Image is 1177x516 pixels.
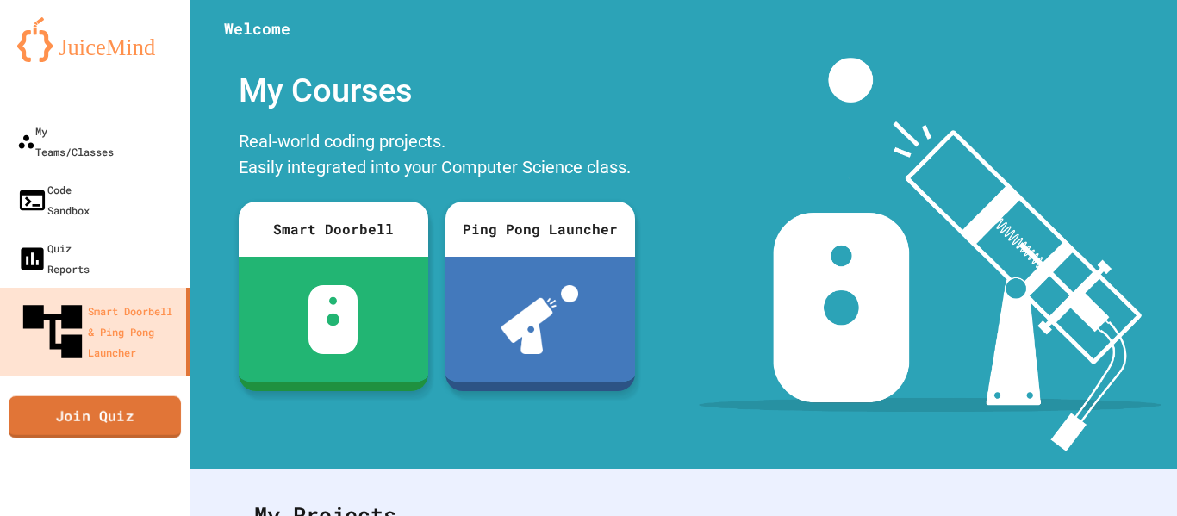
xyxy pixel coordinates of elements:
[230,58,644,124] div: My Courses
[17,179,90,221] div: Code Sandbox
[17,121,114,162] div: My Teams/Classes
[445,202,635,257] div: Ping Pong Launcher
[17,238,90,279] div: Quiz Reports
[308,285,358,354] img: sdb-white.svg
[17,17,172,62] img: logo-orange.svg
[9,395,181,438] a: Join Quiz
[239,202,428,257] div: Smart Doorbell
[230,124,644,189] div: Real-world coding projects. Easily integrated into your Computer Science class.
[699,58,1161,451] img: banner-image-my-projects.png
[17,296,179,367] div: Smart Doorbell & Ping Pong Launcher
[501,285,578,354] img: ppl-with-ball.png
